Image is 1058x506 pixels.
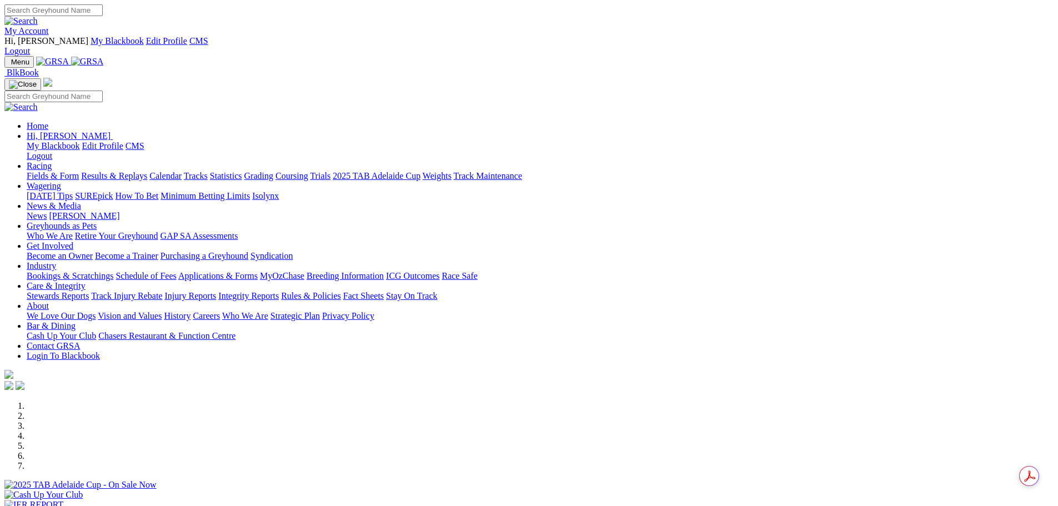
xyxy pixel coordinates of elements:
[322,311,374,320] a: Privacy Policy
[27,341,80,350] a: Contact GRSA
[184,171,208,181] a: Tracks
[222,311,268,320] a: Who We Are
[250,251,293,260] a: Syndication
[27,241,73,251] a: Get Involved
[27,311,1054,321] div: About
[91,291,162,300] a: Track Injury Rebate
[27,231,1054,241] div: Greyhounds as Pets
[98,331,235,340] a: Chasers Restaurant & Function Centre
[27,351,100,360] a: Login To Blackbook
[260,271,304,280] a: MyOzChase
[4,16,38,26] img: Search
[270,311,320,320] a: Strategic Plan
[27,191,73,201] a: [DATE] Tips
[27,321,76,330] a: Bar & Dining
[7,68,39,77] span: BlkBook
[98,311,162,320] a: Vision and Values
[161,251,248,260] a: Purchasing a Greyhound
[27,311,96,320] a: We Love Our Dogs
[4,26,49,36] a: My Account
[4,102,38,112] img: Search
[423,171,452,181] a: Weights
[4,91,103,102] input: Search
[27,281,86,290] a: Care & Integrity
[454,171,522,181] a: Track Maintenance
[27,131,113,141] a: Hi, [PERSON_NAME]
[275,171,308,181] a: Coursing
[386,291,437,300] a: Stay On Track
[4,4,103,16] input: Search
[4,78,41,91] button: Toggle navigation
[164,291,216,300] a: Injury Reports
[27,251,1054,261] div: Get Involved
[27,291,89,300] a: Stewards Reports
[116,271,176,280] a: Schedule of Fees
[116,191,159,201] a: How To Bet
[27,141,1054,161] div: Hi, [PERSON_NAME]
[442,271,477,280] a: Race Safe
[49,211,119,221] a: [PERSON_NAME]
[27,141,80,151] a: My Blackbook
[161,231,238,241] a: GAP SA Assessments
[43,78,52,87] img: logo-grsa-white.png
[27,171,79,181] a: Fields & Form
[27,151,52,161] a: Logout
[4,490,83,500] img: Cash Up Your Club
[27,161,52,171] a: Racing
[27,121,48,131] a: Home
[9,80,37,89] img: Close
[27,181,61,191] a: Wagering
[82,141,123,151] a: Edit Profile
[71,57,104,67] img: GRSA
[27,201,81,211] a: News & Media
[91,36,144,46] a: My Blackbook
[4,36,1054,56] div: My Account
[27,221,97,231] a: Greyhounds as Pets
[27,271,1054,281] div: Industry
[126,141,144,151] a: CMS
[193,311,220,320] a: Careers
[178,271,258,280] a: Applications & Forms
[310,171,330,181] a: Trials
[149,171,182,181] a: Calendar
[343,291,384,300] a: Fact Sheets
[27,191,1054,201] div: Wagering
[4,480,157,490] img: 2025 TAB Adelaide Cup - On Sale Now
[386,271,439,280] a: ICG Outcomes
[95,251,158,260] a: Become a Trainer
[27,231,73,241] a: Who We Are
[4,46,30,56] a: Logout
[27,171,1054,181] div: Racing
[218,291,279,300] a: Integrity Reports
[75,231,158,241] a: Retire Your Greyhound
[27,261,56,270] a: Industry
[16,381,24,390] img: twitter.svg
[27,211,47,221] a: News
[307,271,384,280] a: Breeding Information
[4,68,39,77] a: BlkBook
[81,171,147,181] a: Results & Replays
[4,36,88,46] span: Hi, [PERSON_NAME]
[27,331,1054,341] div: Bar & Dining
[27,271,113,280] a: Bookings & Scratchings
[252,191,279,201] a: Isolynx
[210,171,242,181] a: Statistics
[75,191,113,201] a: SUREpick
[27,301,49,310] a: About
[11,58,29,66] span: Menu
[244,171,273,181] a: Grading
[27,131,111,141] span: Hi, [PERSON_NAME]
[27,291,1054,301] div: Care & Integrity
[4,381,13,390] img: facebook.svg
[36,57,69,67] img: GRSA
[281,291,341,300] a: Rules & Policies
[164,311,190,320] a: History
[27,211,1054,221] div: News & Media
[4,370,13,379] img: logo-grsa-white.png
[161,191,250,201] a: Minimum Betting Limits
[4,56,34,68] button: Toggle navigation
[146,36,187,46] a: Edit Profile
[333,171,420,181] a: 2025 TAB Adelaide Cup
[189,36,208,46] a: CMS
[27,251,93,260] a: Become an Owner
